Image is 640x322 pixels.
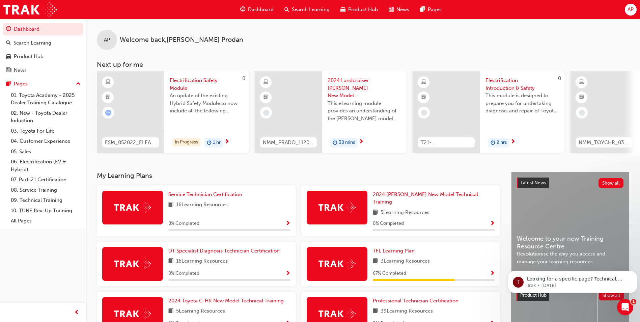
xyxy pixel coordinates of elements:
a: Trak [3,2,57,17]
span: Show Progress [285,271,290,277]
a: Professional Technician Certification [373,297,461,305]
span: book-icon [373,257,378,266]
span: Pages [428,6,442,14]
span: guage-icon [6,26,11,32]
a: guage-iconDashboard [235,3,279,17]
span: Show Progress [490,271,495,277]
a: Latest NewsShow all [517,178,623,188]
button: Show Progress [285,269,290,278]
a: 06. Electrification (EV & Hybrid) [8,157,83,175]
button: Show Progress [490,219,495,228]
img: Trak [318,259,356,269]
a: 04. Customer Experience [8,136,83,146]
button: AP [625,4,637,16]
a: pages-iconPages [415,3,447,17]
a: NMM_PRADO_112024_MODULE_12024 Landcruiser [PERSON_NAME] New Model Mechanisms - Model Outline 1Thi... [255,71,407,153]
a: Search Learning [3,37,83,49]
span: learningRecordVerb_ATTEMPT-icon [105,110,111,116]
span: Show Progress [285,221,290,227]
span: Dashboard [248,6,274,14]
span: This module is designed to prepare you for undertaking diagnosis and repair of Toyota & Lexus Ele... [485,92,559,115]
a: 05. Sales [8,146,83,157]
span: car-icon [6,54,11,60]
a: 07. Parts21 Certification [8,175,83,185]
span: Show Progress [490,221,495,227]
span: Latest News [521,180,546,186]
a: 10. TUNE Rev-Up Training [8,206,83,216]
a: 0ESM_052022_ELEARNElectrification Safety ModuleAn update of the existing Hybrid Safety Module to ... [97,71,249,153]
a: 01. Toyota Academy - 2025 Dealer Training Catalogue [8,90,83,108]
span: book-icon [373,307,378,316]
span: learningResourceType_ELEARNING-icon [579,78,584,87]
span: next-icon [224,139,229,145]
span: Electrification Safety Module [170,77,243,92]
span: 1 [631,299,636,304]
div: News [14,66,27,74]
span: 1 hr [213,139,221,146]
a: 09. Technical Training [8,195,83,206]
a: news-iconNews [383,3,415,17]
span: up-icon [76,80,81,88]
div: Search Learning [13,39,51,47]
button: DashboardSearch LearningProduct HubNews [3,22,83,78]
a: All Pages [8,216,83,226]
img: Trak [114,202,151,213]
a: TFL Learning Plan [373,247,417,255]
span: 0 % Completed [373,220,404,227]
span: next-icon [359,139,364,145]
span: search-icon [6,40,11,46]
span: 2024 [PERSON_NAME] New Model Technical Training [373,191,478,205]
span: learningRecordVerb_NONE-icon [263,110,269,116]
span: duration-icon [333,138,337,147]
span: 2024 Toyota C-HR New Model Technical Training [168,298,284,304]
a: car-iconProduct Hub [335,3,383,17]
span: duration-icon [207,138,212,147]
a: 03. Toyota For Life [8,126,83,136]
span: duration-icon [491,138,495,147]
a: DT Specialist Diagnosis Technician Certification [168,247,282,255]
span: next-icon [510,139,516,145]
div: Pages [14,80,28,88]
span: guage-icon [240,5,245,14]
img: Trak [318,202,356,213]
span: 30 mins [339,139,355,146]
div: In Progress [172,138,200,147]
span: booktick-icon [263,93,268,102]
span: learningRecordVerb_NONE-icon [421,110,427,116]
span: 16 Learning Resources [176,257,228,266]
span: Welcome back , [PERSON_NAME] Prodan [120,36,243,44]
span: Service Technician Certification [168,191,242,197]
span: An update of the existing Hybrid Safety Module to now include all the following electrification v... [170,92,243,115]
a: News [3,64,83,77]
button: Pages [3,78,83,90]
span: 0 [558,75,561,81]
span: learningResourceType_ELEARNING-icon [263,78,268,87]
a: 2024 Toyota C-HR New Model Technical Training [168,297,286,305]
div: Product Hub [14,53,44,60]
span: search-icon [284,5,289,14]
span: 5 Learning Resources [176,307,225,316]
img: Trak [318,308,356,319]
span: AP [628,6,634,14]
span: pages-icon [6,81,11,87]
span: booktick-icon [579,93,584,102]
a: Dashboard [3,23,83,35]
span: DT Specialist Diagnosis Technician Certification [168,248,280,254]
a: 02. New - Toyota Dealer Induction [8,108,83,126]
span: AP [104,36,110,44]
a: Product Hub [3,50,83,63]
span: Welcome to your new Training Resource Centre [517,235,623,250]
span: 16 Learning Resources [176,201,228,209]
span: learningResourceType_ELEARNING-icon [421,78,426,87]
span: NMM_PRADO_112024_MODULE_1 [263,139,314,146]
span: prev-icon [74,308,79,317]
a: 2024 [PERSON_NAME] New Model Technical Training [373,191,495,206]
a: Service Technician Certification [168,191,245,198]
span: Revolutionise the way you access and manage your learning resources. [517,250,623,265]
span: 39 Learning Resources [381,307,433,316]
button: Show all [599,178,624,188]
